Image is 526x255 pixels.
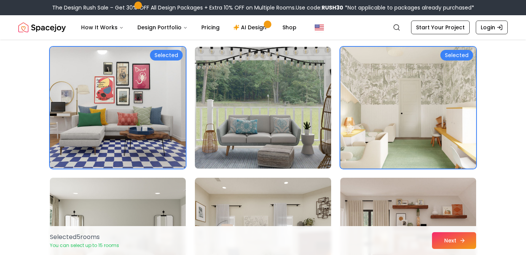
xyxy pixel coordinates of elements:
[150,50,183,61] div: Selected
[322,4,343,11] b: RUSH30
[52,4,474,11] div: The Design Rush Sale – Get 30% OFF All Design Packages + Extra 10% OFF on Multiple Rooms.
[50,242,119,249] p: You can select up to 15 rooms
[131,20,194,35] button: Design Portfolio
[195,47,331,169] img: Room room-89
[343,4,474,11] span: *Not applicable to packages already purchased*
[440,50,473,61] div: Selected
[476,21,508,34] a: Login
[340,47,476,169] img: Room room-90
[50,233,119,242] p: Selected 5 room s
[195,20,226,35] a: Pricing
[75,20,130,35] button: How It Works
[75,20,303,35] nav: Main
[227,20,275,35] a: AI Design
[50,47,186,169] img: Room room-88
[296,4,343,11] span: Use code:
[276,20,303,35] a: Shop
[18,20,66,35] a: Spacejoy
[18,20,66,35] img: Spacejoy Logo
[315,23,324,32] img: United States
[411,21,470,34] a: Start Your Project
[432,232,476,249] button: Next
[18,15,508,40] nav: Global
